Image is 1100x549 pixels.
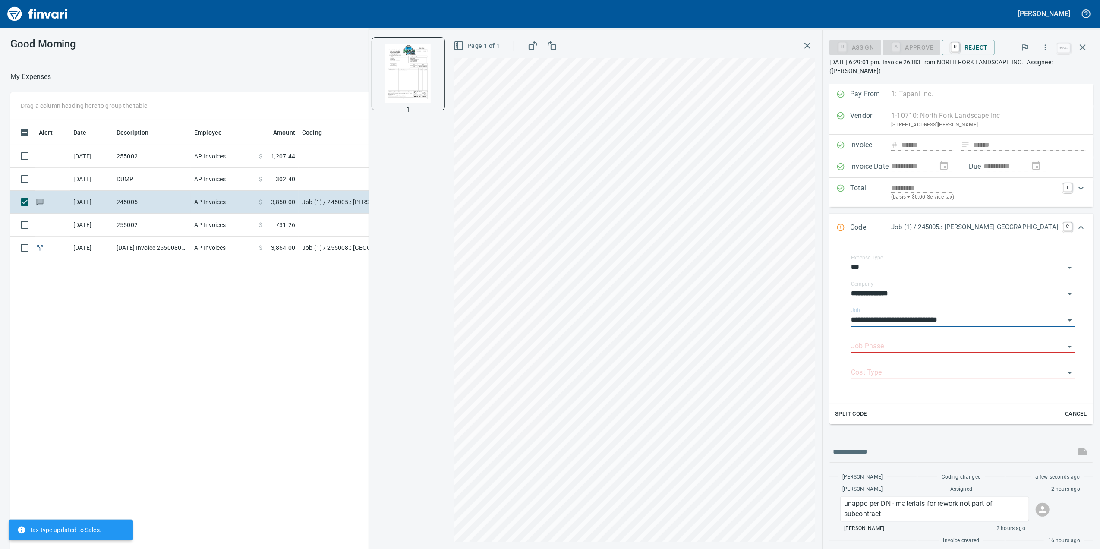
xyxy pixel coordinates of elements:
td: AP Invoices [191,214,255,237]
span: Split Code [835,409,867,419]
td: [DATE] [70,214,113,237]
a: R [951,42,959,52]
div: Expand [829,214,1093,242]
p: (basis + $0.00 Service tax) [891,193,1058,202]
span: Employee [194,127,222,138]
span: $ [259,152,262,161]
td: [DATE] Invoice 255008092225 from Tapani Materials (1-29544) [113,237,191,259]
span: Tax type updated to Sales. [17,526,101,534]
button: Flag [1015,38,1034,57]
span: Date [73,127,87,138]
td: Job (1) / 255008.: [GEOGRAPHIC_DATA] [299,237,514,259]
p: 1 [406,105,410,115]
span: [PERSON_NAME] [842,485,883,494]
span: Reject [949,40,987,55]
span: This records your message into the invoice and notifies anyone mentioned [1072,442,1093,462]
img: Finvari [5,3,70,24]
a: T [1063,183,1072,192]
span: a few seconds ago [1035,473,1080,482]
button: Open [1064,314,1076,326]
span: $ [259,175,262,183]
span: 16 hours ago [1048,536,1080,545]
span: Has messages [35,199,44,205]
nav: breadcrumb [10,72,51,82]
button: RReject [942,40,994,55]
button: Open [1064,367,1076,379]
span: $ [259,198,262,206]
td: [DATE] [70,237,113,259]
td: AP Invoices [191,237,255,259]
span: Description [117,127,149,138]
span: Alert [39,127,64,138]
span: Close invoice [1055,37,1093,58]
span: Amount [262,127,295,138]
span: $ [259,243,262,252]
td: Job (1) / 245005.: [PERSON_NAME][GEOGRAPHIC_DATA] [299,191,514,214]
button: Cancel [1062,407,1090,421]
div: Expand [829,178,1093,207]
p: Drag a column heading here to group the table [21,101,147,110]
p: Code [850,222,891,233]
span: [PERSON_NAME] [842,473,883,482]
span: 2 hours ago [1051,485,1080,494]
span: Split transaction [35,245,44,250]
a: C [1063,222,1072,231]
span: Coding [302,127,322,138]
button: Open [1064,262,1076,274]
span: Assigned [950,485,972,494]
span: 1,207.44 [271,152,295,161]
button: Split Code [833,407,869,421]
span: Employee [194,127,233,138]
p: Job (1) / 245005.: [PERSON_NAME][GEOGRAPHIC_DATA] [891,222,1058,232]
span: Coding changed [942,473,981,482]
div: Job Phase required [883,43,941,50]
td: [DATE] [70,168,113,191]
span: Alert [39,127,53,138]
span: Amount [273,127,295,138]
span: Date [73,127,98,138]
span: Cancel [1064,409,1087,419]
img: Page 1 [379,44,438,103]
td: AP Invoices [191,191,255,214]
label: Expense Type [851,255,883,260]
td: [DATE] [70,191,113,214]
p: Total [850,183,891,202]
td: 255002 [113,214,191,237]
a: esc [1057,43,1070,53]
button: [PERSON_NAME] [1016,7,1072,20]
label: Company [851,281,873,287]
td: 255002 [113,145,191,168]
span: Description [117,127,160,138]
td: DUMP [113,168,191,191]
span: [PERSON_NAME] [844,524,884,533]
span: $ [259,221,262,229]
span: 3,864.00 [271,243,295,252]
button: Page 1 of 1 [452,38,503,54]
td: [DATE] [70,145,113,168]
p: My Expenses [10,72,51,82]
td: AP Invoices [191,145,255,168]
span: 302.40 [276,175,295,183]
span: Page 1 of 1 [455,41,500,51]
span: 3,850.00 [271,198,295,206]
h5: [PERSON_NAME] [1018,9,1070,18]
button: More [1036,38,1055,57]
div: Assign [829,43,881,50]
p: unappd per DN - materials for rework not part of subcontract [844,499,1025,519]
span: Invoice created [943,536,980,545]
span: 2 hours ago [996,524,1025,533]
td: 245005 [113,191,191,214]
h3: Good Morning [10,38,284,50]
button: Open [1064,341,1076,353]
span: 731.26 [276,221,295,229]
label: Job [851,308,860,313]
span: Coding [302,127,333,138]
button: Open [1064,288,1076,300]
td: AP Invoices [191,168,255,191]
p: [DATE] 6:29:01 pm. Invoice 26383 from NORTH FORK LANDSCAPE INC.. Assignee: ([PERSON_NAME]) [829,58,1093,75]
div: Expand [829,242,1093,424]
